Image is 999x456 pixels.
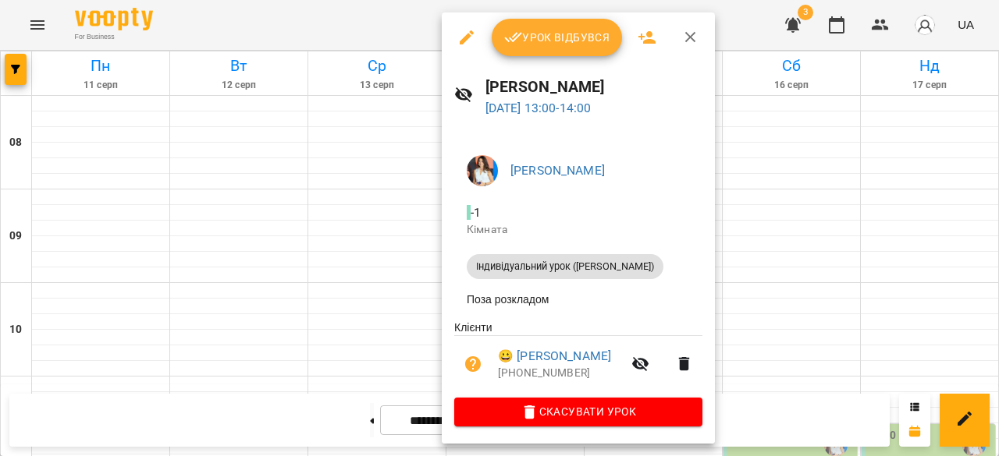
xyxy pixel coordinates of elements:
li: Поза розкладом [454,285,702,313]
span: Індивідуальний урок ([PERSON_NAME]) [467,260,663,274]
h6: [PERSON_NAME] [485,75,703,99]
p: [PHONE_NUMBER] [498,366,622,381]
a: [PERSON_NAME] [510,163,605,178]
span: Скасувати Урок [467,402,690,421]
button: Урок відбувся [492,19,623,56]
p: Кімната [467,222,690,238]
a: 😀 [PERSON_NAME] [498,347,611,366]
button: Візит ще не сплачено. Додати оплату? [454,345,492,383]
img: 127a7c24bdee6e6e82ce5a7f3fddabc0.jpg [467,155,498,186]
span: - 1 [467,205,484,220]
button: Скасувати Урок [454,398,702,426]
span: Урок відбувся [504,28,610,47]
a: [DATE] 13:00-14:00 [485,101,592,115]
ul: Клієнти [454,320,702,398]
